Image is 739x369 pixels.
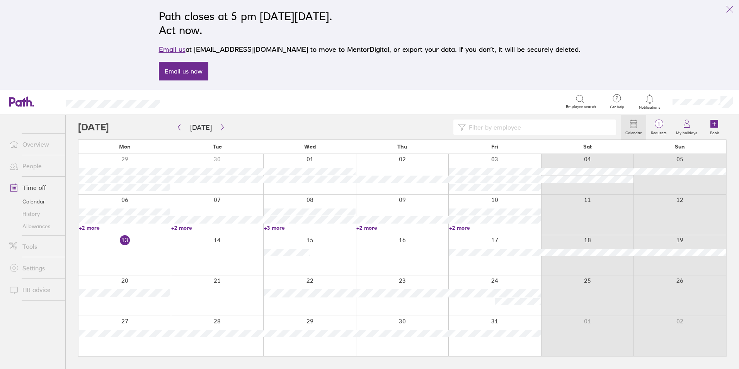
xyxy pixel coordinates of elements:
[79,224,170,231] a: +2 more
[356,224,448,231] a: +2 more
[705,128,724,135] label: Book
[449,224,541,231] a: +2 more
[213,143,222,150] span: Tue
[304,143,316,150] span: Wed
[3,220,65,232] a: Allowances
[637,105,662,110] span: Notifications
[3,239,65,254] a: Tools
[621,115,646,140] a: Calendar
[184,121,218,134] button: [DATE]
[466,120,611,135] input: Filter by employee
[181,98,201,105] div: Search
[671,128,702,135] label: My holidays
[3,282,65,297] a: HR advice
[604,105,630,109] span: Get help
[264,224,356,231] a: +3 more
[397,143,407,150] span: Thu
[159,62,208,80] a: Email us now
[675,143,685,150] span: Sun
[566,104,596,109] span: Employee search
[3,208,65,220] a: History
[3,195,65,208] a: Calendar
[646,128,671,135] label: Requests
[159,45,186,53] a: Email us
[3,158,65,174] a: People
[621,128,646,135] label: Calendar
[159,44,581,55] p: at [EMAIL_ADDRESS][DOMAIN_NAME] to move to MentorDigital, or export your data. If you don’t, it w...
[3,260,65,276] a: Settings
[119,143,131,150] span: Mon
[3,180,65,195] a: Time off
[702,115,727,140] a: Book
[3,137,65,152] a: Overview
[171,224,263,231] a: +2 more
[646,121,671,127] span: 1
[159,9,581,37] h2: Path closes at 5 pm [DATE][DATE]. Act now.
[637,94,662,110] a: Notifications
[646,115,671,140] a: 1Requests
[671,115,702,140] a: My holidays
[583,143,592,150] span: Sat
[491,143,498,150] span: Fri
